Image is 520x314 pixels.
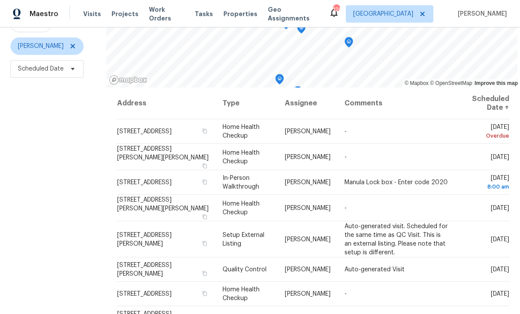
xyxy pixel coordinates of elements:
[201,162,209,169] button: Copy Address
[285,267,331,273] span: [PERSON_NAME]
[344,267,405,273] span: Auto-generated Visit
[297,23,306,37] div: Map marker
[223,124,260,139] span: Home Health Checkup
[454,10,507,18] span: [PERSON_NAME]
[223,267,267,273] span: Quality Control
[338,88,456,119] th: Comments
[111,10,138,18] span: Projects
[223,232,264,246] span: Setup External Listing
[223,175,259,190] span: In-Person Walkthrough
[117,128,172,135] span: [STREET_ADDRESS]
[344,128,347,135] span: -
[462,182,509,191] div: 8:00 am
[455,88,510,119] th: Scheduled Date ↑
[353,10,413,18] span: [GEOGRAPHIC_DATA]
[117,88,216,119] th: Address
[333,5,339,14] div: 129
[462,175,509,191] span: [DATE]
[117,179,172,186] span: [STREET_ADDRESS]
[491,267,509,273] span: [DATE]
[462,132,509,140] div: Overdue
[268,5,318,23] span: Geo Assignments
[491,236,509,242] span: [DATE]
[216,88,278,119] th: Type
[294,86,302,100] div: Map marker
[344,154,347,160] span: -
[223,287,260,301] span: Home Health Checkup
[201,213,209,220] button: Copy Address
[344,37,353,51] div: Map marker
[475,80,518,86] a: Improve this map
[405,80,429,86] a: Mapbox
[285,179,331,186] span: [PERSON_NAME]
[149,5,184,23] span: Work Orders
[109,75,147,85] a: Mapbox homepage
[344,223,448,255] span: Auto-generated visit. Scheduled for the same time as QC Visit. This is an external listing. Pleas...
[285,154,331,160] span: [PERSON_NAME]
[18,42,64,51] span: [PERSON_NAME]
[117,232,172,246] span: [STREET_ADDRESS][PERSON_NAME]
[195,11,213,17] span: Tasks
[462,124,509,140] span: [DATE]
[278,88,338,119] th: Assignee
[117,145,209,160] span: [STREET_ADDRESS][PERSON_NAME][PERSON_NAME]
[201,127,209,135] button: Copy Address
[117,196,209,211] span: [STREET_ADDRESS][PERSON_NAME][PERSON_NAME]
[117,291,172,297] span: [STREET_ADDRESS]
[117,262,172,277] span: [STREET_ADDRESS][PERSON_NAME]
[491,291,509,297] span: [DATE]
[30,10,58,18] span: Maestro
[285,236,331,242] span: [PERSON_NAME]
[223,10,257,18] span: Properties
[83,10,101,18] span: Visits
[201,290,209,297] button: Copy Address
[201,239,209,247] button: Copy Address
[491,205,509,211] span: [DATE]
[430,80,472,86] a: OpenStreetMap
[18,64,64,73] span: Scheduled Date
[201,178,209,186] button: Copy Address
[201,270,209,277] button: Copy Address
[344,291,347,297] span: -
[223,149,260,164] span: Home Health Checkup
[344,205,347,211] span: -
[223,200,260,215] span: Home Health Checkup
[285,128,331,135] span: [PERSON_NAME]
[491,154,509,160] span: [DATE]
[285,205,331,211] span: [PERSON_NAME]
[344,179,448,186] span: Manula Lock box - Enter code 2020
[285,291,331,297] span: [PERSON_NAME]
[275,74,284,88] div: Map marker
